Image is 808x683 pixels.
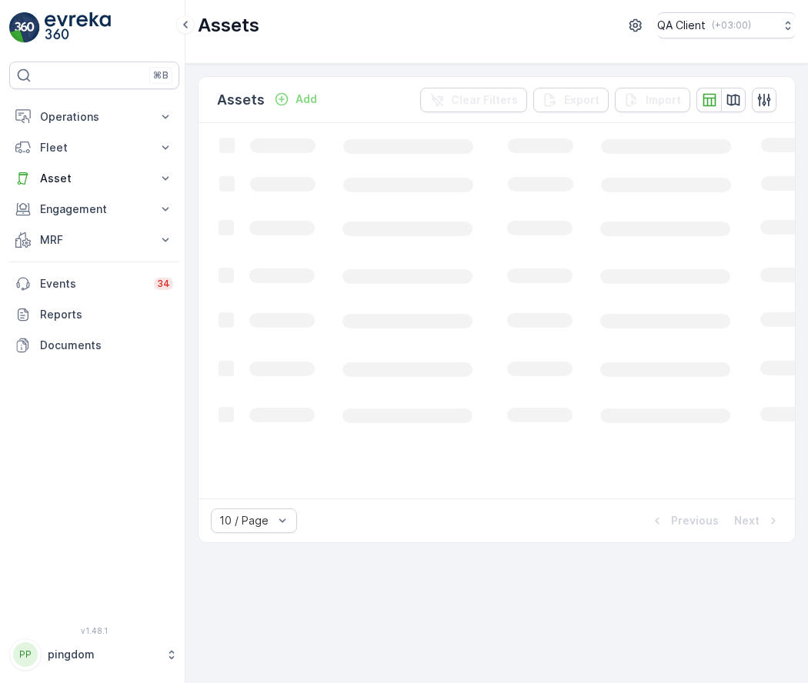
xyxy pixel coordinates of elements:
[9,268,179,299] a: Events34
[157,278,170,290] p: 34
[9,225,179,255] button: MRF
[40,276,145,292] p: Events
[40,307,173,322] p: Reports
[9,132,179,163] button: Fleet
[13,642,38,667] div: PP
[268,90,323,108] button: Add
[295,92,317,107] p: Add
[533,88,609,112] button: Export
[615,88,690,112] button: Import
[451,92,518,108] p: Clear Filters
[9,194,179,225] button: Engagement
[712,19,751,32] p: ( +03:00 )
[217,89,265,111] p: Assets
[40,202,149,217] p: Engagement
[657,12,796,38] button: QA Client(+03:00)
[45,12,111,43] img: logo_light-DOdMpM7g.png
[40,171,149,186] p: Asset
[733,511,783,530] button: Next
[40,232,149,248] p: MRF
[40,338,173,353] p: Documents
[9,330,179,361] a: Documents
[48,647,158,662] p: pingdom
[671,513,719,528] p: Previous
[9,12,40,43] img: logo
[9,626,179,635] span: v 1.48.1
[420,88,527,112] button: Clear Filters
[9,163,179,194] button: Asset
[40,140,149,155] p: Fleet
[9,102,179,132] button: Operations
[564,92,599,108] p: Export
[9,638,179,671] button: PPpingdom
[657,18,706,33] p: QA Client
[648,511,720,530] button: Previous
[40,109,149,125] p: Operations
[9,299,179,330] a: Reports
[734,513,760,528] p: Next
[646,92,681,108] p: Import
[153,69,169,82] p: ⌘B
[198,13,259,38] p: Assets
